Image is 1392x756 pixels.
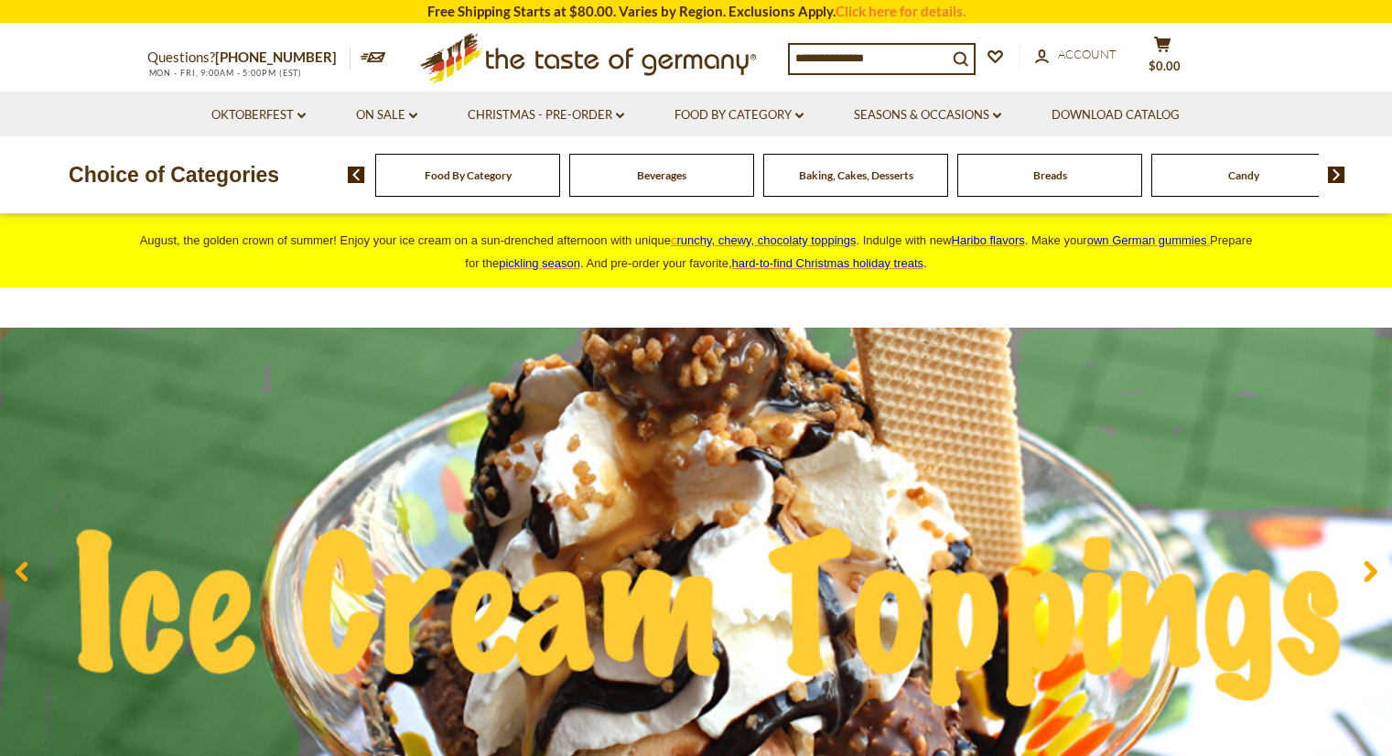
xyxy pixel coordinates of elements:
a: Seasons & Occasions [854,105,1001,125]
a: hard-to-find Christmas holiday treats [732,256,924,270]
a: Beverages [637,168,686,182]
a: Food By Category [674,105,804,125]
a: Download Catalog [1052,105,1180,125]
a: Food By Category [425,168,512,182]
a: Candy [1228,168,1259,182]
a: Haribo flavors [952,233,1025,247]
span: runchy, chewy, chocolaty toppings [676,233,856,247]
img: previous arrow [348,167,365,183]
a: [PHONE_NUMBER] [215,49,337,65]
span: Account [1058,47,1117,61]
span: . [732,256,927,270]
a: On Sale [356,105,417,125]
a: Click here for details. [836,3,966,19]
img: next arrow [1328,167,1345,183]
span: August, the golden crown of summer! Enjoy your ice cream on a sun-drenched afternoon with unique ... [140,233,1253,270]
button: $0.00 [1136,36,1191,81]
a: Christmas - PRE-ORDER [468,105,624,125]
span: own German gummies [1087,233,1207,247]
p: Questions? [147,46,351,70]
a: Account [1035,45,1117,65]
a: pickling season [499,256,580,270]
a: Baking, Cakes, Desserts [799,168,913,182]
a: Breads [1033,168,1067,182]
span: $0.00 [1149,59,1181,73]
a: crunchy, chewy, chocolaty toppings [671,233,857,247]
span: MON - FRI, 9:00AM - 5:00PM (EST) [147,68,303,78]
a: Oktoberfest [211,105,306,125]
a: own German gummies. [1087,233,1210,247]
